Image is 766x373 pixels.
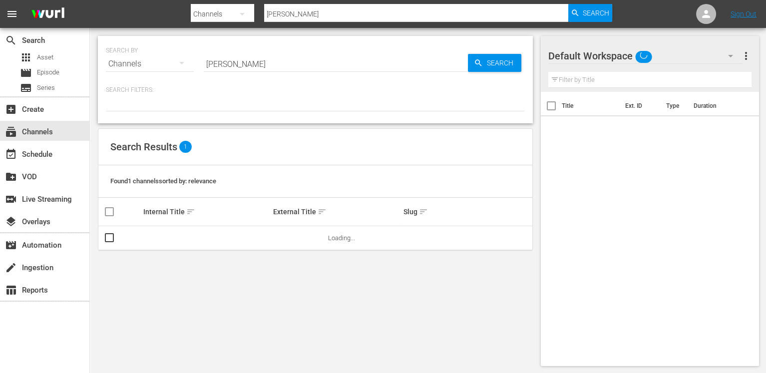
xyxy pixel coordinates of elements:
img: ans4CAIJ8jUAAAAAAAAAAAAAAAAAAAAAAAAgQb4GAAAAAAAAAAAAAAAAAAAAAAAAJMjXAAAAAAAAAAAAAAAAAAAAAAAAgAT5G... [24,2,72,26]
p: Search Filters: [106,86,525,94]
span: Search [583,4,609,22]
span: Channels [5,126,17,138]
span: Asset [37,52,53,62]
span: Schedule [5,148,17,160]
span: sort [318,207,327,216]
span: Asset [20,51,32,63]
span: Series [37,83,55,93]
span: VOD [5,171,17,183]
button: more_vert [740,44,752,68]
a: Sign Out [731,10,757,18]
span: Episode [20,67,32,79]
span: 1 [179,141,192,153]
div: Internal Title [143,206,271,218]
span: sort [186,207,195,216]
span: Reports [5,284,17,296]
span: Ingestion [5,262,17,274]
div: External Title [273,206,400,218]
span: Automation [5,239,17,251]
th: Duration [687,92,747,120]
th: Ext. ID [619,92,660,120]
div: Slug [403,206,531,218]
span: Create [5,103,17,115]
span: more_vert [740,50,752,62]
th: Type [660,92,687,120]
div: Default Workspace [548,42,743,70]
span: Live Streaming [5,193,17,205]
span: Search Results [110,141,177,153]
th: Title [562,92,619,120]
span: menu [6,8,18,20]
button: Search [568,4,612,22]
button: Search [468,54,521,72]
span: Episode [37,67,59,77]
span: sort [419,207,428,216]
span: Overlays [5,216,17,228]
div: Channels [106,50,194,78]
span: Search [483,54,521,72]
span: Found 1 channels sorted by: relevance [110,177,216,185]
span: Search [5,34,17,46]
span: Loading... [328,234,355,242]
span: Series [20,82,32,94]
